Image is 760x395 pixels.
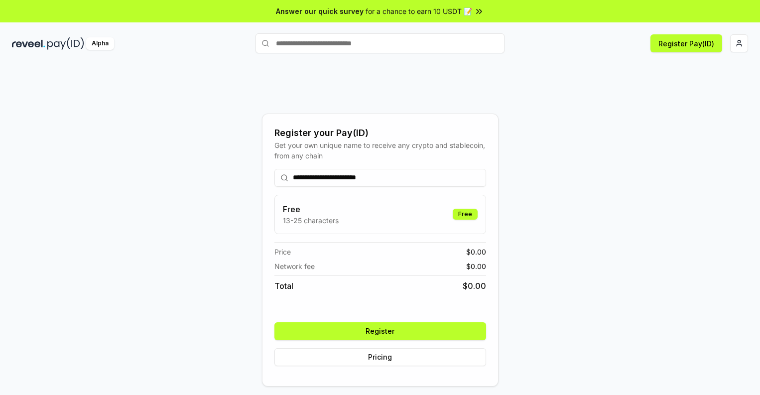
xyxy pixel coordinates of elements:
[453,209,478,220] div: Free
[86,37,114,50] div: Alpha
[650,34,722,52] button: Register Pay(ID)
[274,126,486,140] div: Register your Pay(ID)
[47,37,84,50] img: pay_id
[274,280,293,292] span: Total
[274,322,486,340] button: Register
[276,6,364,16] span: Answer our quick survey
[283,215,339,226] p: 13-25 characters
[463,280,486,292] span: $ 0.00
[283,203,339,215] h3: Free
[274,247,291,257] span: Price
[274,261,315,271] span: Network fee
[466,247,486,257] span: $ 0.00
[12,37,45,50] img: reveel_dark
[466,261,486,271] span: $ 0.00
[366,6,472,16] span: for a chance to earn 10 USDT 📝
[274,140,486,161] div: Get your own unique name to receive any crypto and stablecoin, from any chain
[274,348,486,366] button: Pricing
